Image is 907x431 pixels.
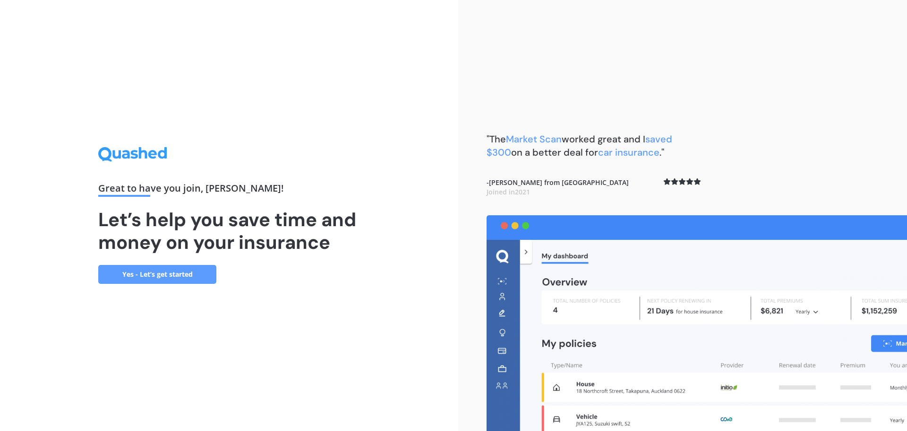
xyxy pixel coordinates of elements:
[598,146,659,158] span: car insurance
[98,208,360,254] h1: Let’s help you save time and money on your insurance
[506,133,562,145] span: Market Scan
[487,187,530,196] span: Joined in 2021
[487,133,672,158] span: saved $300
[98,265,216,284] a: Yes - Let’s get started
[487,215,907,431] img: dashboard.webp
[487,178,629,196] b: - [PERSON_NAME] from [GEOGRAPHIC_DATA]
[487,133,672,158] b: "The worked great and I on a better deal for ."
[98,184,360,197] div: Great to have you join , [PERSON_NAME] !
